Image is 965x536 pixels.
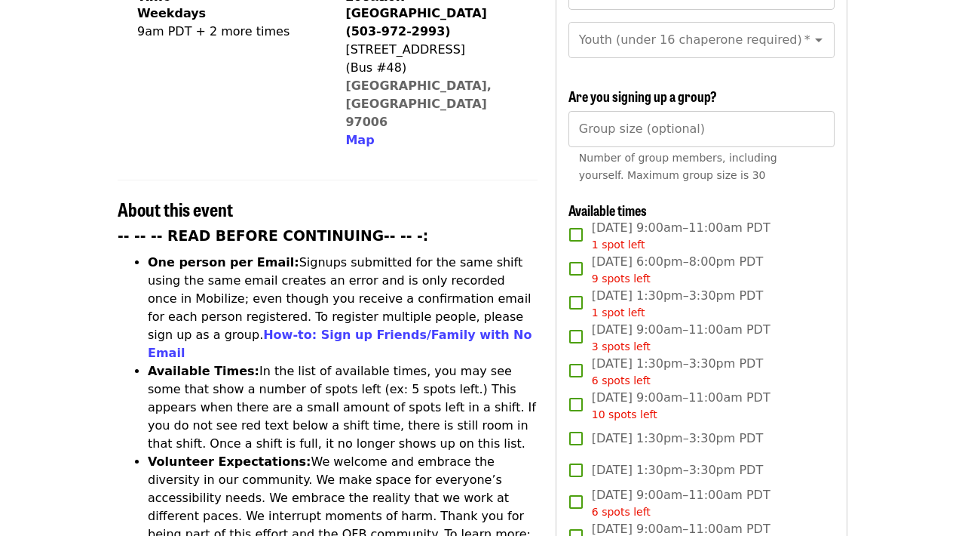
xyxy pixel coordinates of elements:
[592,239,645,251] span: 1 spot left
[148,328,532,360] a: How-to: Sign up Friends/Family with No Email
[592,374,651,387] span: 6 spots left
[148,255,299,270] strong: One person per Email:
[808,29,829,51] button: Open
[137,6,206,20] strong: Weekdays
[592,408,657,420] span: 10 spots left
[118,196,233,222] span: About this event
[592,340,651,353] span: 3 spots left
[345,6,486,39] strong: [GEOGRAPHIC_DATA] (503-972-2993)
[592,461,763,479] span: [DATE] 1:30pm–3:30pm PDT
[568,86,717,106] span: Are you signing up a group?
[568,200,647,220] span: Available times
[148,454,311,469] strong: Volunteer Expectations:
[148,362,538,453] li: In the list of available times, you may see some that show a number of spots left (ex: 5 spots le...
[579,152,777,181] span: Number of group members, including yourself. Maximum group size is 30
[592,321,770,355] span: [DATE] 9:00am–11:00am PDT
[592,219,770,253] span: [DATE] 9:00am–11:00am PDT
[592,355,763,389] span: [DATE] 1:30pm–3:30pm PDT
[345,79,492,129] a: [GEOGRAPHIC_DATA], [GEOGRAPHIC_DATA] 97006
[592,389,770,423] span: [DATE] 9:00am–11:00am PDT
[592,307,645,319] span: 1 spot left
[592,287,763,321] span: [DATE] 1:30pm–3:30pm PDT
[345,59,525,77] div: (Bus #48)
[592,253,763,287] span: [DATE] 6:00pm–8:00pm PDT
[148,364,259,378] strong: Available Times:
[118,228,428,244] strong: -- -- -- READ BEFORE CONTINUING-- -- -:
[568,111,835,147] input: [object Object]
[592,506,651,518] span: 6 spots left
[592,273,651,285] span: 9 spots left
[148,254,538,362] li: Signups submitted for the same shift using the same email creates an error and is only recorded o...
[592,486,770,520] span: [DATE] 9:00am–11:00am PDT
[592,430,763,448] span: [DATE] 1:30pm–3:30pm PDT
[137,23,289,41] div: 9am PDT + 2 more times
[345,131,374,149] button: Map
[345,41,525,59] div: [STREET_ADDRESS]
[345,133,374,147] span: Map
